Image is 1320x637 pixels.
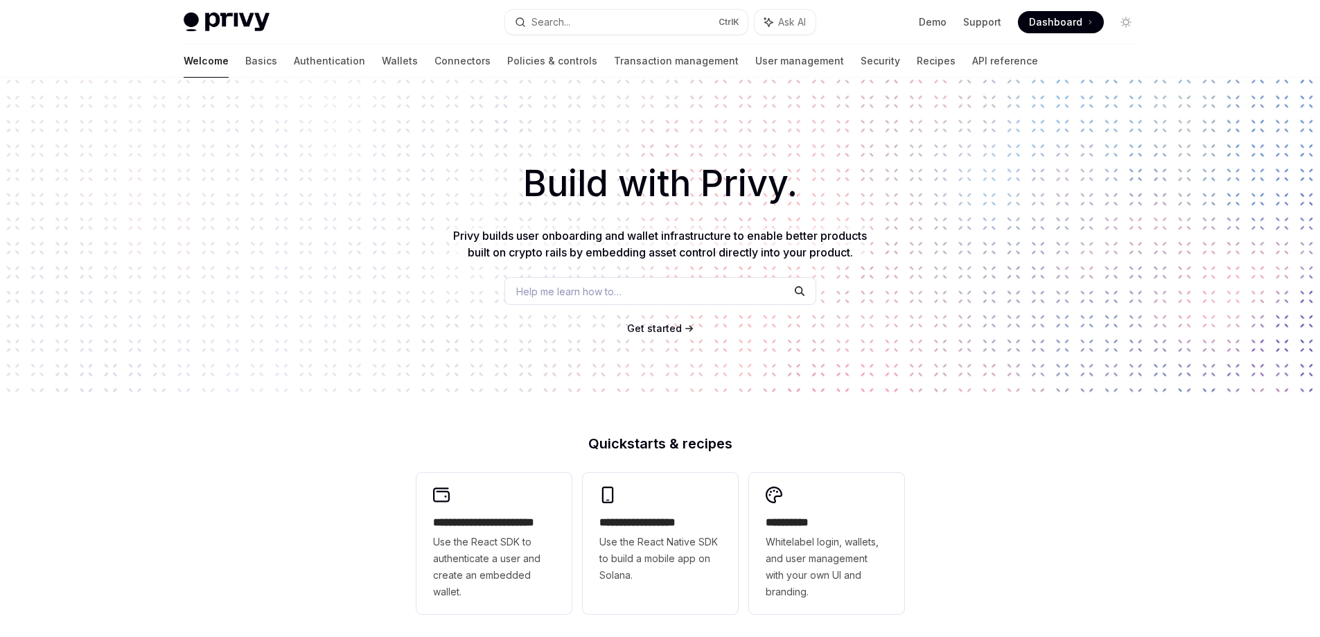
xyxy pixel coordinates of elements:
div: Search... [531,14,570,30]
a: **** *****Whitelabel login, wallets, and user management with your own UI and branding. [749,473,904,614]
a: Dashboard [1018,11,1104,33]
a: Wallets [382,44,418,78]
h2: Quickstarts & recipes [416,437,904,451]
span: Use the React Native SDK to build a mobile app on Solana. [599,534,721,584]
span: Ctrl K [719,17,739,28]
a: Welcome [184,44,229,78]
a: Recipes [917,44,956,78]
span: Use the React SDK to authenticate a user and create an embedded wallet. [433,534,555,600]
a: Get started [627,322,682,335]
button: Toggle dark mode [1115,11,1137,33]
a: Basics [245,44,277,78]
span: Dashboard [1029,15,1082,29]
a: Authentication [294,44,365,78]
a: API reference [972,44,1038,78]
img: light logo [184,12,270,32]
a: Policies & controls [507,44,597,78]
span: Help me learn how to… [516,284,622,299]
span: Whitelabel login, wallets, and user management with your own UI and branding. [766,534,888,600]
a: Support [963,15,1001,29]
span: Get started [627,322,682,334]
button: Ask AI [755,10,816,35]
a: User management [755,44,844,78]
span: Privy builds user onboarding and wallet infrastructure to enable better products built on crypto ... [453,229,867,259]
a: Transaction management [614,44,739,78]
button: Search...CtrlK [505,10,748,35]
a: Security [861,44,900,78]
a: Demo [919,15,947,29]
a: Connectors [434,44,491,78]
a: **** **** **** ***Use the React Native SDK to build a mobile app on Solana. [583,473,738,614]
span: Ask AI [778,15,806,29]
h1: Build with Privy. [22,157,1298,211]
